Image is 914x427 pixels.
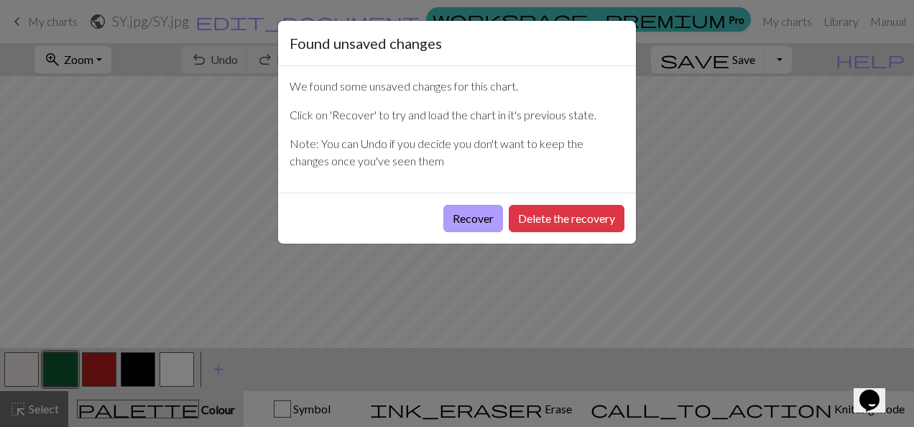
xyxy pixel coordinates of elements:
p: We found some unsaved changes for this chart. [290,78,624,95]
p: Click on 'Recover' to try and load the chart in it's previous state. [290,106,624,124]
button: Delete the recovery [509,205,624,232]
iframe: chat widget [854,369,900,413]
h5: Found unsaved changes [290,32,442,54]
button: Recover [443,205,503,232]
p: Note: You can Undo if you decide you don't want to keep the changes once you've seen them [290,135,624,170]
